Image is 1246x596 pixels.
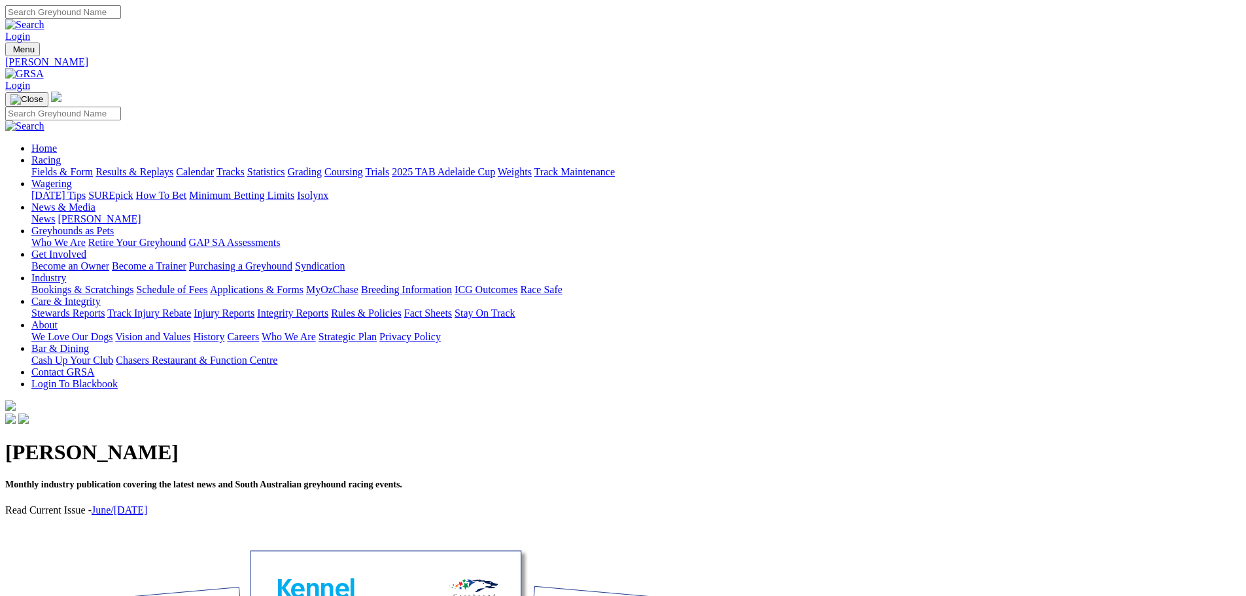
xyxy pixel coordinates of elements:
a: [PERSON_NAME] [58,213,141,224]
a: Retire Your Greyhound [88,237,186,248]
a: Racing [31,154,61,166]
a: [PERSON_NAME] [5,56,1241,68]
a: Chasers Restaurant & Function Centre [116,355,277,366]
a: Grading [288,166,322,177]
a: Purchasing a Greyhound [189,260,292,272]
a: Track Maintenance [534,166,615,177]
a: We Love Our Dogs [31,331,112,342]
a: Fact Sheets [404,307,452,319]
a: Who We Are [262,331,316,342]
a: Applications & Forms [210,284,303,295]
a: Track Injury Rebate [107,307,191,319]
a: Schedule of Fees [136,284,207,295]
a: Breeding Information [361,284,452,295]
a: Race Safe [520,284,562,295]
a: Contact GRSA [31,366,94,377]
a: GAP SA Assessments [189,237,281,248]
a: MyOzChase [306,284,358,295]
a: Integrity Reports [257,307,328,319]
div: About [31,331,1241,343]
img: logo-grsa-white.png [51,92,61,102]
a: History [193,331,224,342]
a: Privacy Policy [379,331,441,342]
a: ICG Outcomes [455,284,517,295]
a: Bookings & Scratchings [31,284,133,295]
div: Bar & Dining [31,355,1241,366]
img: facebook.svg [5,413,16,424]
a: 2025 TAB Adelaide Cup [392,166,495,177]
a: June/[DATE] [92,504,147,516]
a: Greyhounds as Pets [31,225,114,236]
a: Results & Replays [95,166,173,177]
a: Trials [365,166,389,177]
input: Search [5,5,121,19]
a: Login [5,31,30,42]
img: twitter.svg [18,413,29,424]
a: Rules & Policies [331,307,402,319]
a: Care & Integrity [31,296,101,307]
a: How To Bet [136,190,187,201]
a: Minimum Betting Limits [189,190,294,201]
a: Bar & Dining [31,343,89,354]
a: Who We Are [31,237,86,248]
a: Syndication [295,260,345,272]
a: Login To Blackbook [31,378,118,389]
a: Become a Trainer [112,260,186,272]
a: News [31,213,55,224]
div: Care & Integrity [31,307,1241,319]
div: Industry [31,284,1241,296]
a: Become an Owner [31,260,109,272]
div: Get Involved [31,260,1241,272]
button: Toggle navigation [5,43,40,56]
h1: [PERSON_NAME] [5,440,1241,465]
img: logo-grsa-white.png [5,400,16,411]
div: Wagering [31,190,1241,202]
a: Isolynx [297,190,328,201]
img: Search [5,120,44,132]
a: Wagering [31,178,72,189]
div: Racing [31,166,1241,178]
a: Tracks [216,166,245,177]
a: About [31,319,58,330]
a: Get Involved [31,249,86,260]
a: Fields & Form [31,166,93,177]
a: Stay On Track [455,307,515,319]
img: GRSA [5,68,44,80]
img: Search [5,19,44,31]
img: Close [10,94,43,105]
a: Coursing [324,166,363,177]
a: Statistics [247,166,285,177]
a: Stewards Reports [31,307,105,319]
div: News & Media [31,213,1241,225]
a: News & Media [31,202,95,213]
a: Weights [498,166,532,177]
div: Greyhounds as Pets [31,237,1241,249]
input: Search [5,107,121,120]
a: Home [31,143,57,154]
a: SUREpick [88,190,133,201]
a: [DATE] Tips [31,190,86,201]
a: Cash Up Your Club [31,355,113,366]
button: Toggle navigation [5,92,48,107]
a: Injury Reports [194,307,254,319]
a: Vision and Values [115,331,190,342]
span: Menu [13,44,35,54]
span: Monthly industry publication covering the latest news and South Australian greyhound racing events. [5,480,402,489]
a: Strategic Plan [319,331,377,342]
a: Careers [227,331,259,342]
a: Login [5,80,30,91]
a: Industry [31,272,66,283]
p: Read Current Issue - [5,504,1241,516]
a: Calendar [176,166,214,177]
